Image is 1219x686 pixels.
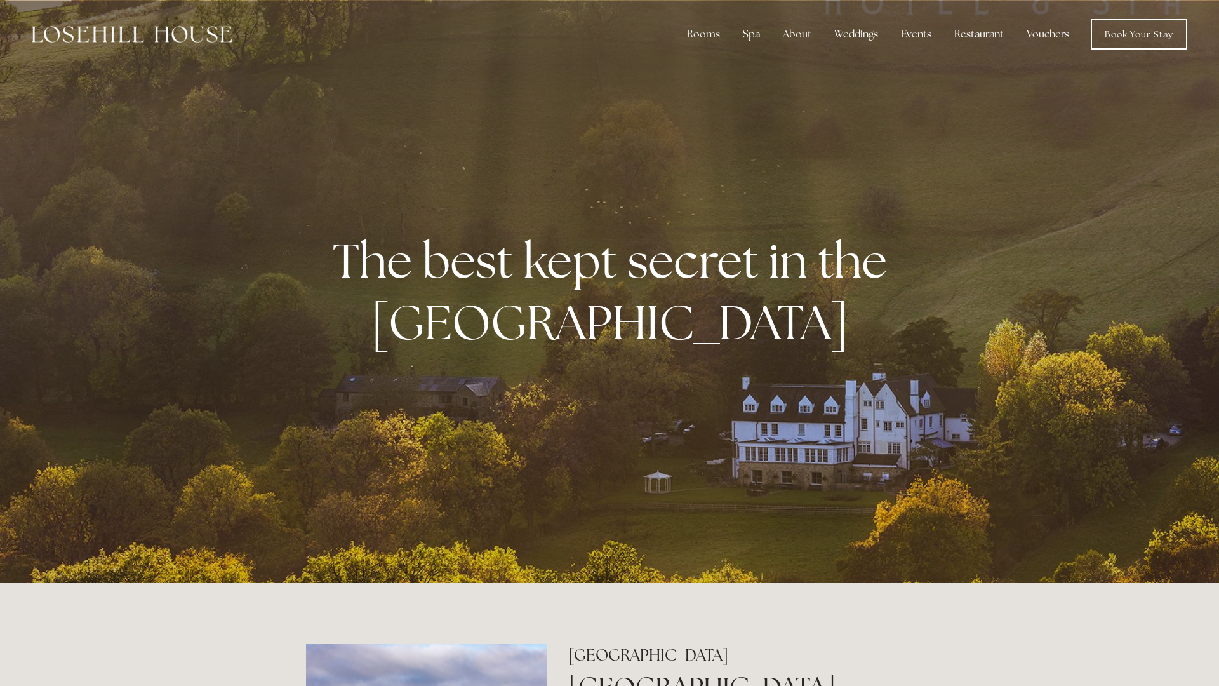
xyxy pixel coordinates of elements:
div: Spa [733,22,770,47]
div: Rooms [677,22,730,47]
div: Events [891,22,942,47]
a: Book Your Stay [1091,19,1187,50]
div: Restaurant [944,22,1014,47]
a: Vouchers [1016,22,1079,47]
div: Weddings [824,22,888,47]
div: About [773,22,822,47]
h2: [GEOGRAPHIC_DATA] [568,644,913,666]
strong: The best kept secret in the [GEOGRAPHIC_DATA] [333,229,897,354]
img: Losehill House [32,26,232,43]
